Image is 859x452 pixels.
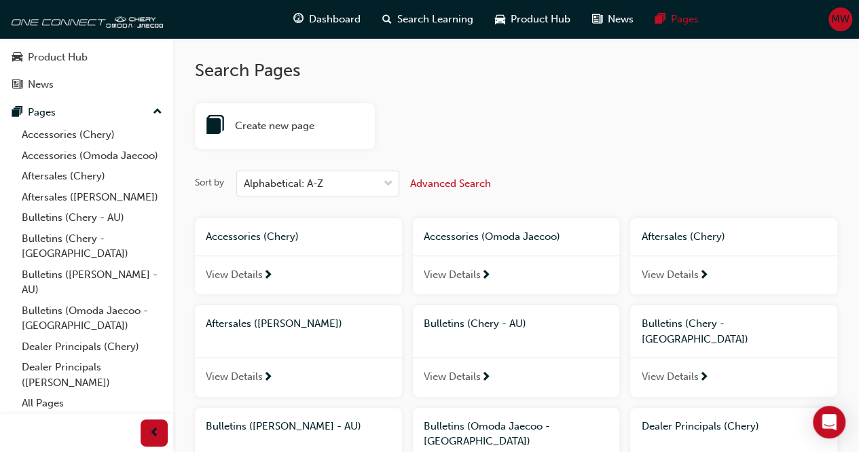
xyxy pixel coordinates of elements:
[382,11,392,28] span: search-icon
[244,176,323,192] div: Alphabetical: A-Z
[641,230,725,243] span: Aftersales (Chery)
[16,264,168,300] a: Bulletins ([PERSON_NAME] - AU)
[813,406,845,438] div: Open Intercom Messenger
[206,230,299,243] span: Accessories (Chery)
[263,270,273,282] span: next-icon
[424,369,481,385] span: View Details
[149,425,160,442] span: prev-icon
[671,12,699,27] span: Pages
[12,79,22,91] span: news-icon
[410,177,491,190] span: Advanced Search
[16,187,168,208] a: Aftersales ([PERSON_NAME])
[5,45,168,70] a: Product Hub
[16,336,168,358] a: Dealer Principals (Chery)
[16,300,168,336] a: Bulletins (Omoda Jaecoo - [GEOGRAPHIC_DATA])
[831,12,849,27] span: MW
[641,369,698,385] span: View Details
[16,357,168,393] a: Dealer Principals ([PERSON_NAME])
[16,145,168,167] a: Accessories (Omoda Jaecoo)
[424,230,560,243] span: Accessories (Omoda Jaecoo)
[309,12,361,27] span: Dashboard
[581,5,644,33] a: news-iconNews
[484,5,581,33] a: car-iconProduct Hub
[481,372,491,384] span: next-icon
[698,372,708,384] span: next-icon
[511,12,570,27] span: Product Hub
[424,420,550,448] span: Bulletins (Omoda Jaecoo - [GEOGRAPHIC_DATA])
[206,420,361,432] span: Bulletins ([PERSON_NAME] - AU)
[235,118,314,134] span: Create new page
[195,103,375,150] a: book-iconCreate new page
[698,270,708,282] span: next-icon
[592,11,602,28] span: news-icon
[495,11,505,28] span: car-icon
[12,52,22,64] span: car-icon
[206,317,342,330] span: Aftersales ([PERSON_NAME])
[641,420,759,432] span: Dealer Principals (Chery)
[641,267,698,283] span: View Details
[481,270,491,282] span: next-icon
[16,393,168,414] a: All Pages
[641,317,748,345] span: Bulletins (Chery - [GEOGRAPHIC_DATA])
[153,103,162,121] span: up-icon
[16,124,168,145] a: Accessories (Chery)
[293,11,304,28] span: guage-icon
[644,5,710,33] a: pages-iconPages
[5,100,168,125] button: Pages
[16,166,168,187] a: Aftersales (Chery)
[282,5,371,33] a: guage-iconDashboard
[413,218,620,294] a: Accessories (Omoda Jaecoo)View Details
[195,176,224,190] div: Sort by
[206,117,225,136] span: book-icon
[413,305,620,397] a: Bulletins (Chery - AU)View Details
[16,207,168,228] a: Bulletins (Chery - AU)
[195,305,402,397] a: Aftersales ([PERSON_NAME])View Details
[7,5,163,33] img: oneconnect
[195,218,402,294] a: Accessories (Chery)View Details
[28,105,56,120] div: Pages
[263,372,273,384] span: next-icon
[206,267,263,283] span: View Details
[12,107,22,119] span: pages-icon
[397,12,473,27] span: Search Learning
[5,72,168,97] a: News
[424,267,481,283] span: View Details
[630,218,837,294] a: Aftersales (Chery)View Details
[28,50,88,65] div: Product Hub
[410,171,491,196] button: Advanced Search
[608,12,634,27] span: News
[371,5,484,33] a: search-iconSearch Learning
[16,228,168,264] a: Bulletins (Chery - [GEOGRAPHIC_DATA])
[195,60,837,82] h2: Search Pages
[28,77,54,92] div: News
[384,175,393,193] span: down-icon
[828,7,852,31] button: MW
[630,305,837,397] a: Bulletins (Chery - [GEOGRAPHIC_DATA])View Details
[655,11,665,28] span: pages-icon
[424,317,526,330] span: Bulletins (Chery - AU)
[206,369,263,385] span: View Details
